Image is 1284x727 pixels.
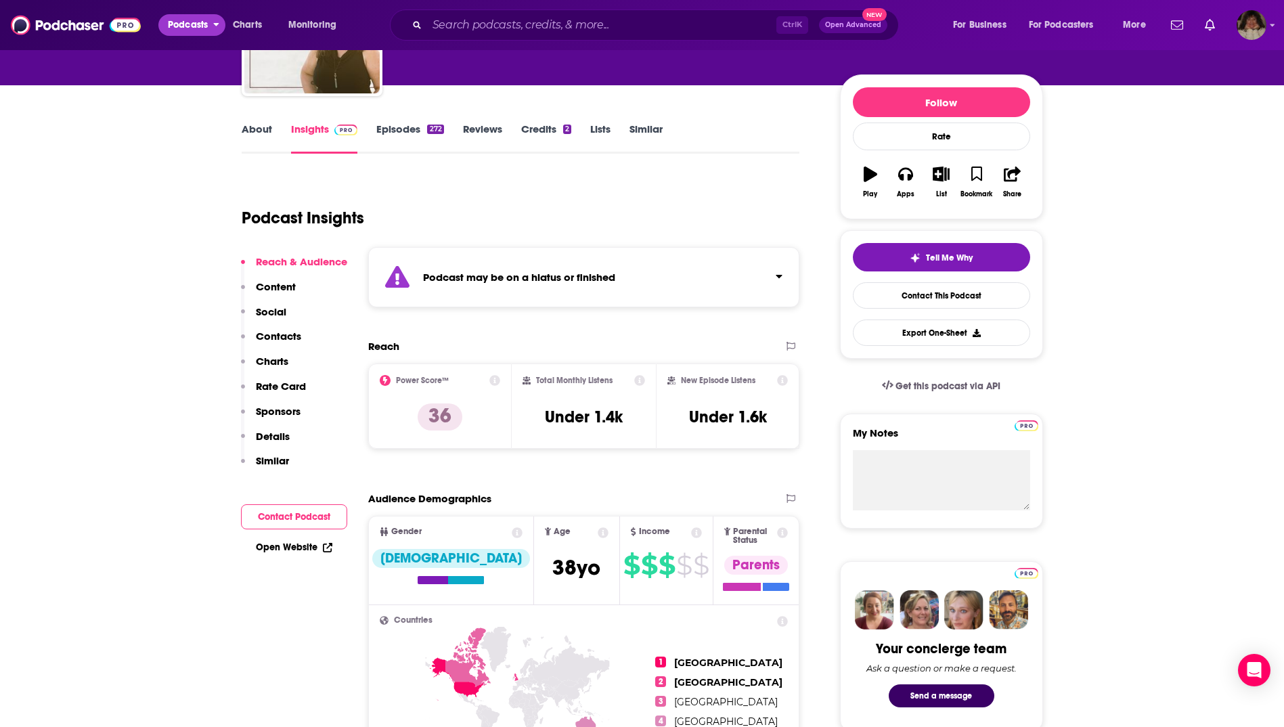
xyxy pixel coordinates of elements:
span: Open Advanced [825,22,881,28]
span: More [1123,16,1146,35]
div: Bookmark [960,190,992,198]
a: Open Website [256,542,332,553]
button: Export One-Sheet [853,320,1030,346]
h3: Under 1.6k [689,407,767,427]
button: Apps [888,158,923,206]
img: Sydney Profile [855,590,894,630]
img: User Profile [1237,10,1266,40]
div: Play [863,190,877,198]
button: Send a message [889,684,994,707]
span: $ [659,554,675,576]
p: Reach & Audience [256,255,347,268]
p: Contacts [256,330,301,343]
div: Ask a question or make a request. [866,663,1017,674]
span: Parental Status [733,527,775,545]
a: Similar [629,123,663,154]
div: Rate [853,123,1030,150]
button: Contact Podcast [241,504,347,529]
button: open menu [279,14,354,36]
span: Tell Me Why [926,252,973,263]
span: Monitoring [288,16,336,35]
a: Charts [224,14,270,36]
div: List [936,190,947,198]
img: Jules Profile [944,590,983,630]
a: Contact This Podcast [853,282,1030,309]
img: Barbara Profile [900,590,939,630]
span: Charts [233,16,262,35]
span: $ [623,554,640,576]
img: Podchaser Pro [334,125,358,135]
button: open menu [1020,14,1113,36]
button: open menu [1113,14,1163,36]
img: tell me why sparkle [910,252,921,263]
button: Content [241,280,296,305]
span: New [862,8,887,21]
h2: New Episode Listens [681,376,755,385]
a: Pro website [1015,418,1038,431]
a: About [242,123,272,154]
p: Content [256,280,296,293]
img: Podchaser - Follow, Share and Rate Podcasts [11,12,141,38]
span: Ctrl K [776,16,808,34]
div: Parents [724,556,788,575]
strong: Podcast may be on a hiatus or finished [423,271,615,284]
a: Pro website [1015,566,1038,579]
button: Share [994,158,1030,206]
h1: Podcast Insights [242,208,364,228]
button: open menu [944,14,1023,36]
a: InsightsPodchaser Pro [291,123,358,154]
div: [DEMOGRAPHIC_DATA] [372,549,530,568]
button: Details [241,430,290,455]
h2: Audience Demographics [368,492,491,505]
p: 36 [418,403,462,431]
input: Search podcasts, credits, & more... [427,14,776,36]
span: Countries [394,616,433,625]
button: List [923,158,958,206]
p: Sponsors [256,405,301,418]
span: Gender [391,527,422,536]
span: $ [676,554,692,576]
button: Show profile menu [1237,10,1266,40]
section: Click to expand status details [368,247,800,307]
div: Open Intercom Messenger [1238,654,1270,686]
h2: Total Monthly Listens [536,376,613,385]
button: Bookmark [959,158,994,206]
button: Rate Card [241,380,306,405]
p: Social [256,305,286,318]
button: Social [241,305,286,330]
button: Sponsors [241,405,301,430]
button: Open AdvancedNew [819,17,887,33]
a: Credits2 [521,123,571,154]
div: Search podcasts, credits, & more... [403,9,912,41]
div: 272 [427,125,443,134]
img: Podchaser Pro [1015,420,1038,431]
label: My Notes [853,426,1030,450]
span: Income [639,527,670,536]
a: Reviews [463,123,502,154]
span: 1 [655,657,666,667]
span: For Business [953,16,1006,35]
a: Show notifications dropdown [1166,14,1189,37]
p: Details [256,430,290,443]
p: Charts [256,355,288,368]
div: Your concierge team [876,640,1006,657]
img: Jon Profile [989,590,1028,630]
span: [GEOGRAPHIC_DATA] [674,657,782,669]
img: Podchaser Pro [1015,568,1038,579]
span: [GEOGRAPHIC_DATA] [674,696,778,708]
span: $ [641,554,657,576]
a: Lists [590,123,611,154]
h3: Under 1.4k [545,407,623,427]
span: For Podcasters [1029,16,1094,35]
button: Play [853,158,888,206]
span: 38 yo [552,554,600,581]
p: Rate Card [256,380,306,393]
button: open menu [158,14,225,36]
a: Episodes272 [376,123,443,154]
button: Similar [241,454,289,479]
a: Get this podcast via API [871,370,1012,403]
h2: Reach [368,340,399,353]
p: Similar [256,454,289,467]
span: 2 [655,676,666,687]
